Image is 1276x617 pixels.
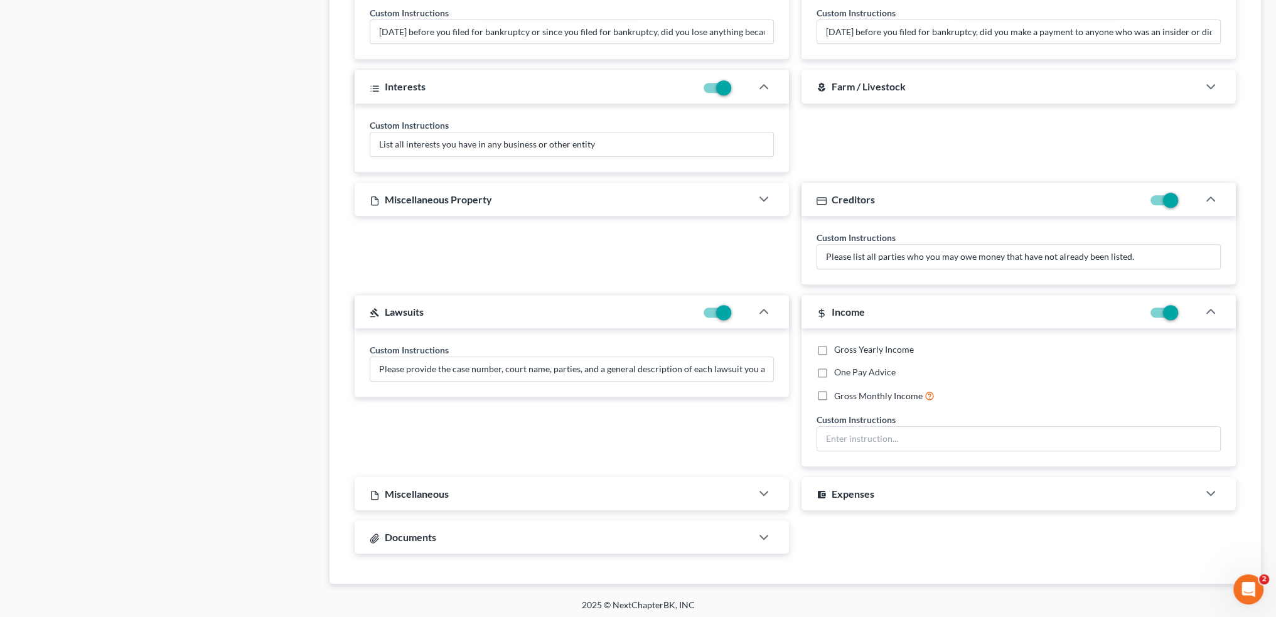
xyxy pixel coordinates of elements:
i: account_balance_wallet [817,490,827,500]
span: Gross Monthly Income [834,390,923,401]
span: Lawsuits [385,306,424,318]
span: Gross Yearly Income [834,344,914,355]
label: Custom Instructions [817,231,896,244]
span: Interests [385,80,426,92]
i: local_florist [817,82,827,92]
input: Enter instruction... [817,427,1220,451]
label: Custom Instructions [817,413,896,426]
input: Enter instruction... [370,20,773,44]
label: Custom Instructions [370,6,449,19]
span: Expenses [832,488,874,500]
input: Enter instruction... [817,20,1220,44]
span: Farm / Livestock [832,80,906,92]
span: Income [832,306,865,318]
iframe: Intercom live chat [1233,574,1263,604]
span: Miscellaneous [385,488,449,500]
span: Documents [385,531,436,543]
input: Enter instruction... [817,245,1220,269]
span: 2 [1259,574,1269,584]
label: Custom Instructions [370,343,449,357]
label: Custom Instructions [817,6,896,19]
span: Miscellaneous Property [385,193,492,205]
span: One Pay Advice [834,367,896,377]
input: Enter instruction... [370,132,773,156]
label: Custom Instructions [370,119,449,132]
i: gavel [370,308,380,318]
span: Creditors [832,193,875,205]
input: Enter instruction... [370,357,773,381]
